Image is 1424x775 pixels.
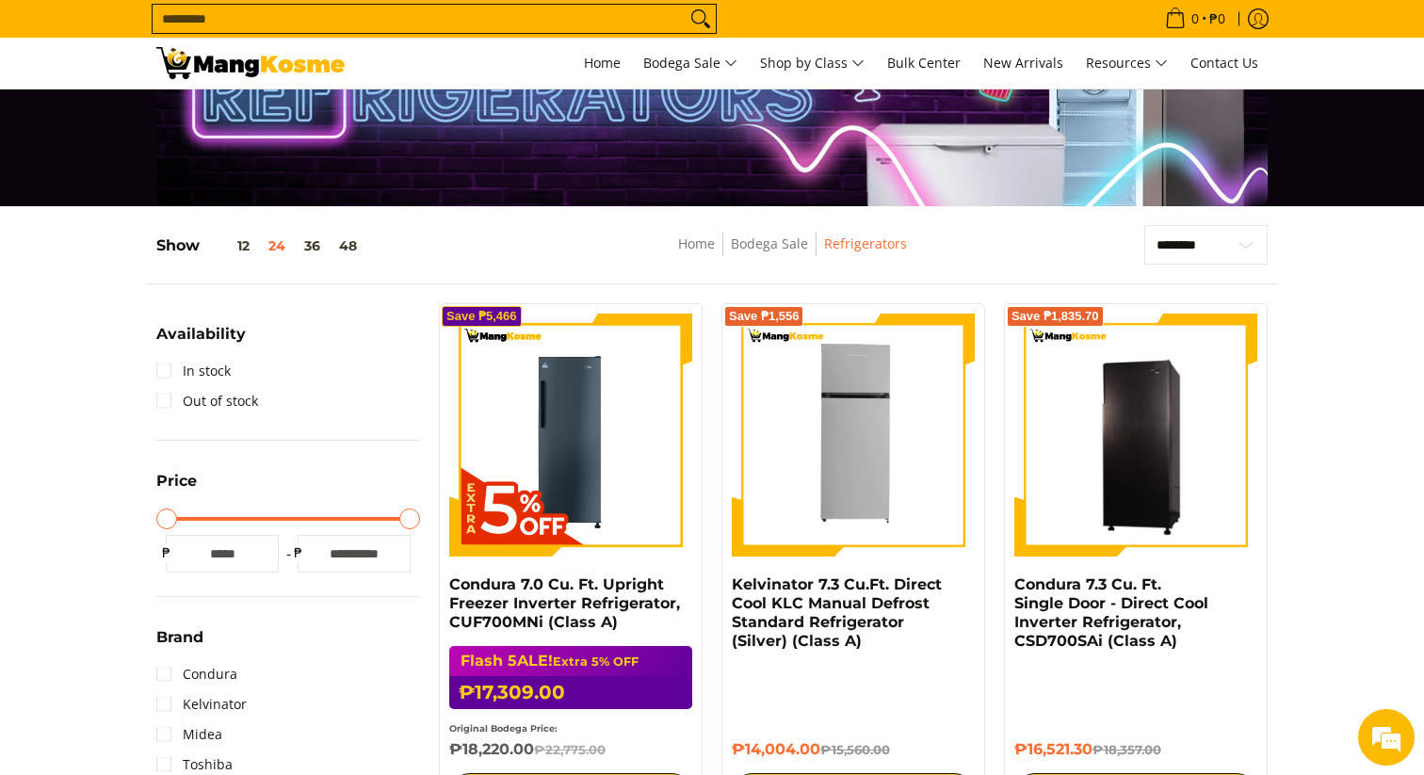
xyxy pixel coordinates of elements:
[887,54,961,72] span: Bulk Center
[1189,12,1202,25] span: 0
[156,474,197,489] span: Price
[288,543,307,562] span: ₱
[259,238,295,253] button: 24
[449,740,692,759] h6: ₱18,220.00
[1092,742,1161,757] del: ₱18,357.00
[156,689,247,719] a: Kelvinator
[574,38,630,89] a: Home
[449,575,680,631] a: Condura 7.0 Cu. Ft. Upright Freezer Inverter Refrigerator, CUF700MNi (Class A)
[731,234,808,252] a: Bodega Sale
[732,314,975,557] img: Kelvinator 7.3 Cu.Ft. Direct Cool KLC Manual Defrost Standard Refrigerator (Silver) (Class A)
[156,630,203,645] span: Brand
[295,238,330,253] button: 36
[634,38,747,89] a: Bodega Sale
[820,742,890,757] del: ₱15,560.00
[364,38,1268,89] nav: Main Menu
[449,676,692,709] h6: ₱17,309.00
[156,47,345,79] img: Bodega Sale Refrigerator l Mang Kosme: Home Appliances Warehouse Sale
[534,742,606,757] del: ₱22,775.00
[156,474,197,503] summary: Open
[446,311,517,322] span: Save ₱5,466
[449,314,692,557] img: Condura 7.0 Cu. Ft. Upright Freezer Inverter Refrigerator, CUF700MNi (Class A)
[200,238,259,253] button: 12
[156,327,246,342] span: Availability
[156,630,203,659] summary: Open
[156,386,258,416] a: Out of stock
[545,233,1039,275] nav: Breadcrumbs
[729,311,800,322] span: Save ₱1,556
[751,38,874,89] a: Shop by Class
[449,723,558,734] small: Original Bodega Price:
[732,740,975,759] h6: ₱14,004.00
[732,575,942,650] a: Kelvinator 7.3 Cu.Ft. Direct Cool KLC Manual Defrost Standard Refrigerator (Silver) (Class A)
[1014,316,1257,554] img: Condura 7.3 Cu. Ft. Single Door - Direct Cool Inverter Refrigerator, CSD700SAi (Class A)
[156,356,231,386] a: In stock
[678,234,715,252] a: Home
[643,52,737,75] span: Bodega Sale
[1014,740,1257,759] h6: ₱16,521.30
[330,238,366,253] button: 48
[1014,575,1208,650] a: Condura 7.3 Cu. Ft. Single Door - Direct Cool Inverter Refrigerator, CSD700SAi (Class A)
[584,54,621,72] span: Home
[156,327,246,356] summary: Open
[1206,12,1228,25] span: ₱0
[878,38,970,89] a: Bulk Center
[824,234,907,252] a: Refrigerators
[974,38,1073,89] a: New Arrivals
[156,659,237,689] a: Condura
[156,543,175,562] span: ₱
[1181,38,1268,89] a: Contact Us
[983,54,1063,72] span: New Arrivals
[760,52,865,75] span: Shop by Class
[1086,52,1168,75] span: Resources
[686,5,716,33] button: Search
[1011,311,1099,322] span: Save ₱1,835.70
[1076,38,1177,89] a: Resources
[1159,8,1231,29] span: •
[156,236,366,255] h5: Show
[1190,54,1258,72] span: Contact Us
[156,719,222,750] a: Midea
